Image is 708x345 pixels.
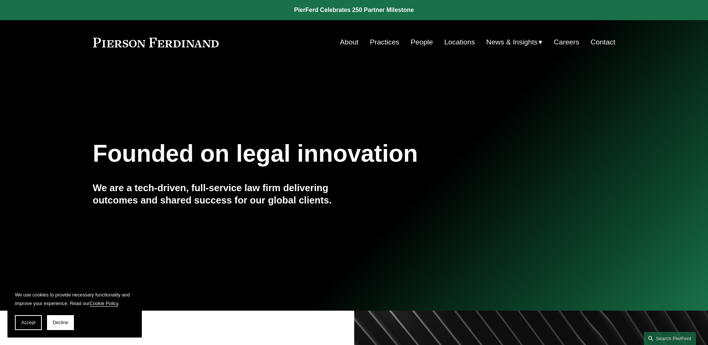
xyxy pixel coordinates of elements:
[444,35,475,49] a: Locations
[15,315,42,330] button: Accept
[340,35,359,49] a: About
[486,36,538,49] span: News & Insights
[90,301,118,306] a: Cookie Policy
[590,35,615,49] a: Contact
[411,35,433,49] a: People
[370,35,399,49] a: Practices
[644,332,696,345] a: Search this site
[93,140,528,167] h1: Founded on legal innovation
[486,35,543,49] a: folder dropdown
[21,320,35,325] span: Accept
[7,283,142,338] section: Cookie banner
[554,35,579,49] a: Careers
[15,290,134,308] p: We use cookies to provide necessary functionality and improve your experience. Read our .
[47,315,74,330] button: Decline
[93,182,354,206] h4: We are a tech-driven, full-service law firm delivering outcomes and shared success for our global...
[53,320,68,325] span: Decline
